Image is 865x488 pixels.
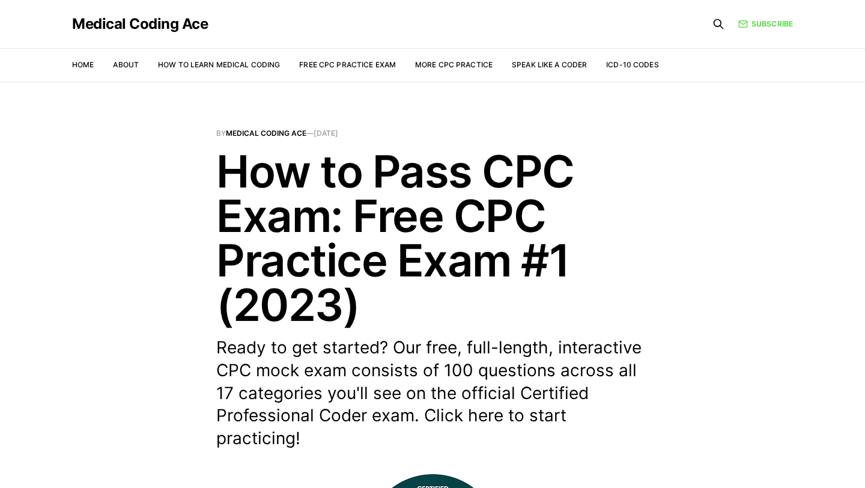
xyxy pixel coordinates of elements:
time: [DATE] [314,129,338,138]
a: About [113,60,139,69]
a: Speak Like a Coder [512,60,587,69]
a: More CPC Practice [415,60,493,69]
a: Home [72,60,94,69]
a: Subscribe [738,18,793,29]
a: Free CPC Practice Exam [299,60,396,69]
a: ICD-10 Codes [606,60,658,69]
a: Medical Coding Ace [226,129,306,138]
a: How to Learn Medical Coding [158,60,280,69]
iframe: portal-trigger [666,429,865,488]
p: Ready to get started? Our free, full-length, interactive CPC mock exam consists of 100 questions ... [216,337,649,450]
h1: How to Pass CPC Exam: Free CPC Practice Exam #1 (2023) [216,149,649,327]
span: By — [216,130,649,137]
a: Medical Coding Ace [72,17,208,31]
